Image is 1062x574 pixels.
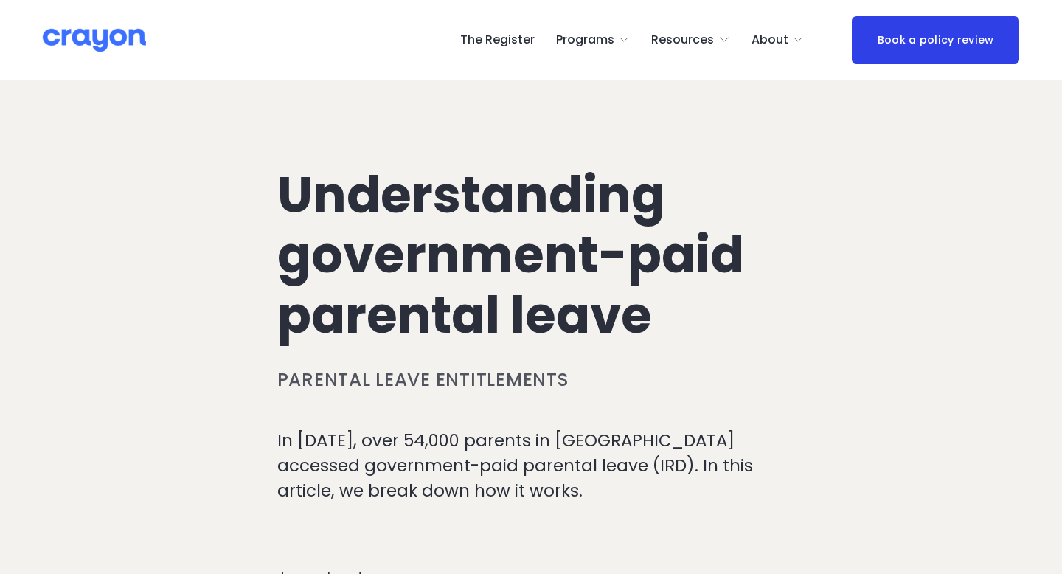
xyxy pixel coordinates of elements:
[752,30,788,51] span: About
[556,30,614,51] span: Programs
[277,367,569,393] a: Parental leave entitlements
[556,28,631,52] a: folder dropdown
[651,28,730,52] a: folder dropdown
[460,28,535,52] a: The Register
[852,16,1019,64] a: Book a policy review
[651,30,714,51] span: Resources
[277,165,785,345] h1: Understanding government-paid parental leave
[277,428,785,504] p: In [DATE], over 54,000 parents in [GEOGRAPHIC_DATA] accessed government-paid parental leave (IRD)...
[43,27,146,53] img: Crayon
[752,28,805,52] a: folder dropdown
